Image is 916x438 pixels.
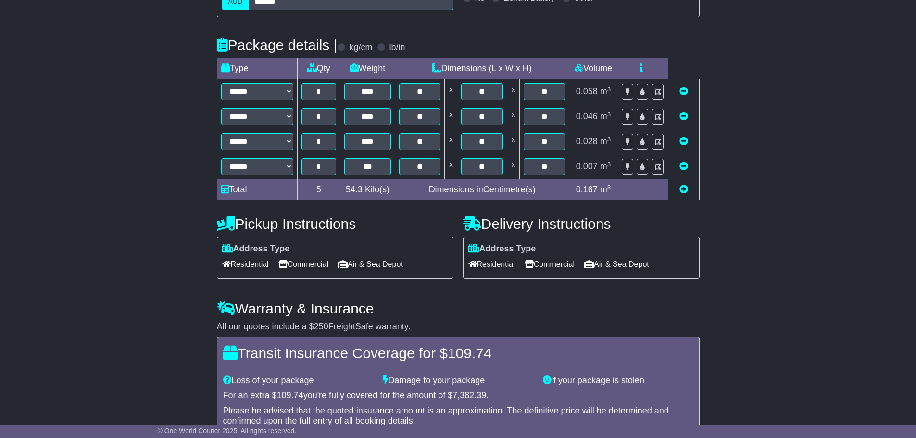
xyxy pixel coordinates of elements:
sup: 3 [607,161,611,168]
sup: 3 [607,136,611,143]
span: 0.058 [576,87,598,96]
sup: 3 [607,111,611,118]
span: Commercial [525,257,575,272]
sup: 3 [607,86,611,93]
td: 5 [297,179,340,200]
td: x [507,79,519,104]
a: Remove this item [679,112,688,121]
span: Air & Sea Depot [338,257,403,272]
span: 250 [314,322,328,331]
span: 0.046 [576,112,598,121]
td: Type [217,58,297,79]
td: Dimensions (L x W x H) [395,58,569,79]
span: 0.167 [576,185,598,194]
span: Air & Sea Depot [584,257,649,272]
td: x [507,129,519,154]
td: Qty [297,58,340,79]
div: For an extra $ you're fully covered for the amount of $ . [223,390,693,401]
h4: Pickup Instructions [217,216,453,232]
td: x [507,154,519,179]
h4: Transit Insurance Coverage for $ [223,345,693,361]
td: Kilo(s) [340,179,395,200]
span: 7,382.39 [452,390,486,400]
td: x [445,79,457,104]
span: Residential [222,257,269,272]
label: Address Type [468,244,536,254]
td: x [445,129,457,154]
td: Total [217,179,297,200]
td: x [507,104,519,129]
sup: 3 [607,184,611,191]
h4: Warranty & Insurance [217,300,700,316]
span: m [600,87,611,96]
div: Damage to your package [378,375,538,386]
a: Remove this item [679,162,688,171]
span: Residential [468,257,515,272]
span: m [600,162,611,171]
div: All our quotes include a $ FreightSafe warranty. [217,322,700,332]
span: 0.028 [576,137,598,146]
td: Dimensions in Centimetre(s) [395,179,569,200]
label: Address Type [222,244,290,254]
a: Add new item [679,185,688,194]
a: Remove this item [679,87,688,96]
span: Commercial [278,257,328,272]
td: Volume [569,58,617,79]
span: m [600,137,611,146]
div: Loss of your package [218,375,378,386]
label: lb/in [389,42,405,53]
h4: Delivery Instructions [463,216,700,232]
span: © One World Courier 2025. All rights reserved. [158,427,297,435]
a: Remove this item [679,137,688,146]
span: m [600,112,611,121]
span: 0.007 [576,162,598,171]
div: If your package is stolen [538,375,698,386]
span: 109.74 [277,390,303,400]
span: 109.74 [448,345,492,361]
label: kg/cm [349,42,372,53]
h4: Package details | [217,37,338,53]
span: m [600,185,611,194]
td: x [445,104,457,129]
td: x [445,154,457,179]
td: Weight [340,58,395,79]
span: 54.3 [346,185,363,194]
div: Please be advised that the quoted insurance amount is an approximation. The definitive price will... [223,406,693,426]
